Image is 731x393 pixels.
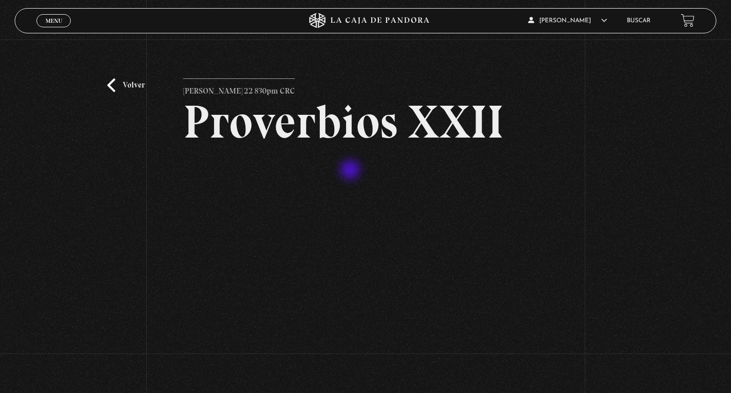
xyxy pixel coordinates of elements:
[46,18,62,24] span: Menu
[681,14,695,27] a: View your shopping cart
[183,99,548,145] h2: Proverbios XXII
[183,160,548,366] iframe: Dailymotion video player – CENTINELAS 23-7 - PROVERIOS 22
[107,78,145,92] a: Volver
[42,26,66,33] span: Cerrar
[183,78,295,99] p: [PERSON_NAME] 22 830pm CRC
[528,18,607,24] span: [PERSON_NAME]
[627,18,651,24] a: Buscar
